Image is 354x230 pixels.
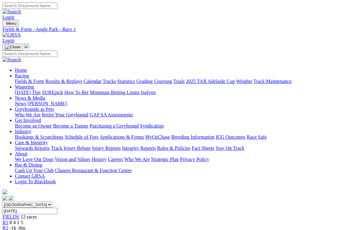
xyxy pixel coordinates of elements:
[140,123,164,128] a: Syndication
[9,196,14,201] img: twitter.svg
[27,101,67,106] a: [PERSON_NAME]
[15,123,52,128] a: Become an Owner
[15,106,54,112] a: Greyhounds as Pets
[20,214,37,219] span: 12 races
[42,90,63,95] a: SUREpick
[15,168,352,173] div: Bar & Dining
[15,157,53,162] a: We Love Our Dogs
[65,134,98,140] a: Schedule of Fees
[5,45,20,50] img: Close
[83,79,101,84] a: Calendar
[10,220,23,225] span: 8 4 1 5
[15,151,27,156] a: About
[2,44,23,50] button: Toggle navigation
[15,157,352,162] div: About
[15,162,42,167] a: Bar & Dining
[15,145,50,151] a: Stewards Reports
[141,90,156,95] a: Isolynx
[2,15,14,20] a: Login
[2,20,19,27] button: Toggle navigation
[2,27,352,32] a: Fields & Form - Angle Park - Race 1
[171,134,214,140] a: Breeding Information
[124,157,150,162] a: Who We Are
[15,67,27,73] a: Home
[55,157,90,162] a: Vision and Values
[151,157,179,162] a: Strategic Plan
[65,90,89,95] a: How To Bet
[15,112,41,117] a: Who We Are
[2,38,14,43] a: Login
[2,2,57,9] input: Search
[2,9,21,15] img: Search
[15,90,352,95] div: Wagering
[108,157,123,162] a: Careers
[92,157,106,162] a: History
[122,145,156,151] a: Integrity Reports
[2,214,19,219] a: FIELDS
[2,189,7,194] img: logo-grsa-white.png
[2,32,21,38] img: GRSA
[90,123,139,128] a: Purchasing a Greyhound
[15,101,26,106] a: News
[186,79,235,84] a: 2025 TAB Adelaide Cup
[2,220,8,225] a: R1
[15,134,63,140] a: Bookings & Scratchings
[53,123,88,128] a: Become a Trainer
[15,179,56,184] a: Login To Blackbook
[6,21,16,26] span: Menu
[15,101,352,106] div: News & Media
[192,145,214,151] a: Fact Sheets
[15,79,352,84] div: Racing
[92,145,121,151] a: Injury Reports
[15,129,31,134] a: Industry
[117,79,135,84] a: Statistics
[90,90,140,95] a: Minimum Betting Limits
[15,73,29,78] a: Racing
[15,168,54,173] a: Cash Up Your Club
[2,208,57,214] input: Select date
[15,123,352,129] div: Get Involved
[15,145,352,151] div: Care & Integrity
[2,57,21,63] img: Search
[2,196,7,201] img: facebook.svg
[15,173,45,179] a: Contact GRSA
[216,145,244,151] a: Stay On Track
[15,90,41,95] a: [DATE] Tips
[15,112,352,118] div: Greyhounds as Pets
[24,43,29,48] img: logo-grsa-white.png
[51,145,91,151] a: Track Injury Rebate
[42,112,88,117] a: Retire Your Greyhound
[15,95,45,101] a: News & Media
[55,168,132,173] a: Chasers Restaurant & Function Centre
[45,79,82,84] a: Results & Replays
[247,134,267,140] a: Race Safe
[103,79,116,84] a: Tracks
[100,134,144,140] a: Applications & Forms
[236,79,252,84] a: Weights
[2,50,57,57] input: Search
[180,157,209,162] a: Privacy Policy
[157,145,190,151] a: Rules & Policies
[137,79,153,84] a: Grading
[154,79,172,84] a: Coursing
[253,79,292,84] a: Track Maintenance
[15,134,352,140] div: Industry
[15,118,41,123] a: Get Involved
[15,140,48,145] a: Care & Integrity
[173,79,185,84] a: Trials
[90,112,133,117] a: GAP SA Assessments
[216,134,245,140] a: ICG Outcomes
[15,84,34,89] a: Wagering
[15,79,44,84] a: Fields & Form
[145,134,170,140] a: MyOzChase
